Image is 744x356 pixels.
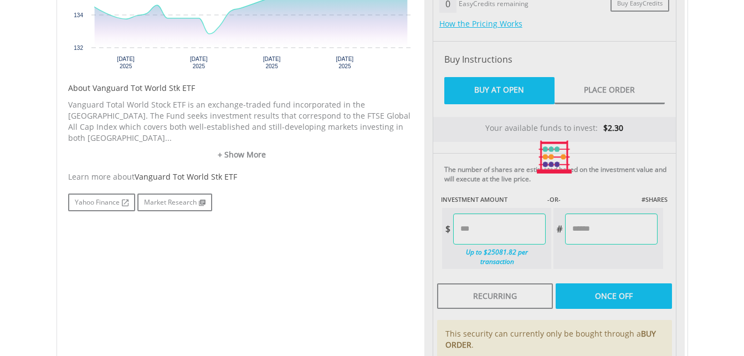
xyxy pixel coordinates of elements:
a: Market Research [137,194,212,211]
div: Learn more about [68,171,416,182]
text: 134 [74,12,83,18]
h5: About Vanguard Tot World Stk ETF [68,83,416,94]
text: [DATE] 2025 [263,56,280,69]
a: Yahoo Finance [68,194,135,211]
a: + Show More [68,149,416,160]
span: Vanguard Tot World Stk ETF [135,171,237,182]
p: Vanguard Total World Stock ETF is an exchange-traded fund incorporated in the [GEOGRAPHIC_DATA]. ... [68,99,416,144]
text: [DATE] 2025 [117,56,135,69]
text: [DATE] 2025 [336,56,353,69]
text: 132 [74,45,83,51]
text: [DATE] 2025 [190,56,208,69]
